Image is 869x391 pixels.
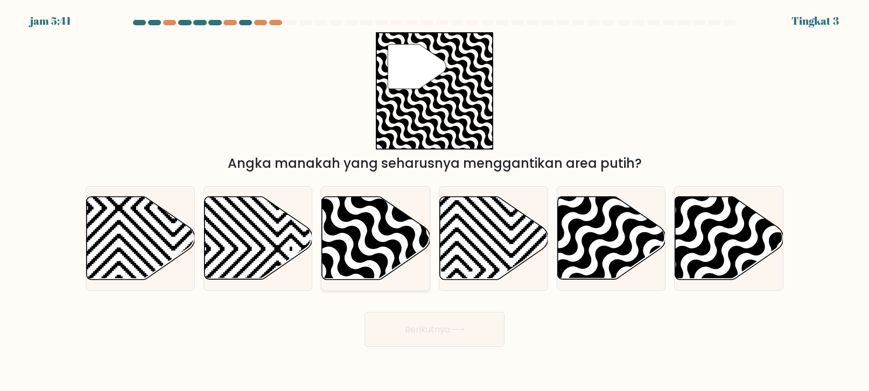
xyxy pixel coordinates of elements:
[365,312,504,347] button: Berikutnya
[405,323,450,336] font: Berikutnya
[30,13,71,28] font: jam 5:41
[228,154,642,172] font: Angka manakah yang seharusnya menggantikan area putih?
[388,44,446,89] g: "
[791,13,839,28] font: Tingkat 3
